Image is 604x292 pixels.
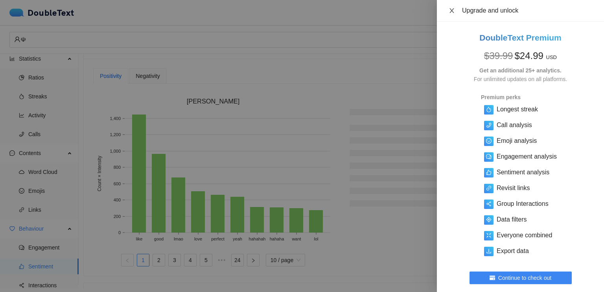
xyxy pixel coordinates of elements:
[514,50,543,61] span: $ 24.99
[449,7,455,14] span: close
[481,94,521,100] strong: Premium perks
[497,231,552,240] h5: Everyone combined
[462,6,595,15] div: Upgrade and unlock
[497,246,529,256] h5: Export data
[497,105,538,114] h5: Longest streak
[486,233,492,238] span: fullscreen-exit
[486,138,492,144] span: smile
[470,272,572,284] button: credit-cardContinue to check out
[486,154,492,159] span: comment
[446,31,595,44] h2: DoubleText Premium
[497,168,549,177] h5: Sentiment analysis
[486,248,492,254] span: download
[497,183,530,193] h5: Revisit links
[497,136,537,146] h5: Emoji analysis
[497,199,549,209] h5: Group Interactions
[486,201,492,207] span: share-alt
[497,152,557,161] h5: Engagement analysis
[486,122,492,128] span: phone
[497,215,527,224] h5: Data filters
[486,185,492,191] span: link
[497,120,532,130] h5: Call analysis
[479,67,562,74] strong: Get an additional 25+ analytics.
[546,54,557,60] span: USD
[490,275,495,281] span: credit-card
[486,107,492,112] span: fire
[446,7,457,15] button: Close
[486,217,492,222] span: aim
[484,50,513,61] span: $ 39.99
[474,76,567,82] span: For unlimited updates on all platforms.
[498,274,551,282] span: Continue to check out
[486,170,492,175] span: like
